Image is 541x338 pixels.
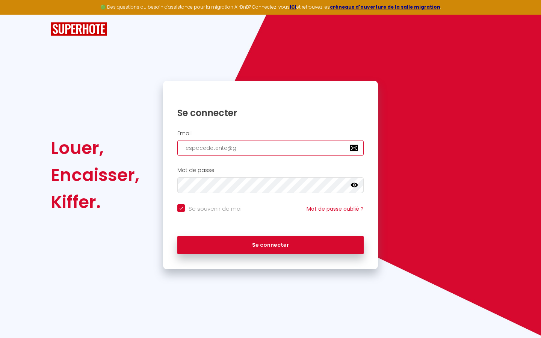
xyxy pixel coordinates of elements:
[307,205,364,213] a: Mot de passe oublié ?
[177,130,364,137] h2: Email
[177,236,364,255] button: Se connecter
[330,4,440,10] a: créneaux d'ouverture de la salle migration
[51,22,107,36] img: SuperHote logo
[51,161,139,189] div: Encaisser,
[51,134,139,161] div: Louer,
[177,107,364,119] h1: Se connecter
[177,167,364,174] h2: Mot de passe
[51,189,139,216] div: Kiffer.
[6,3,29,26] button: Ouvrir le widget de chat LiveChat
[290,4,296,10] a: ICI
[177,140,364,156] input: Ton Email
